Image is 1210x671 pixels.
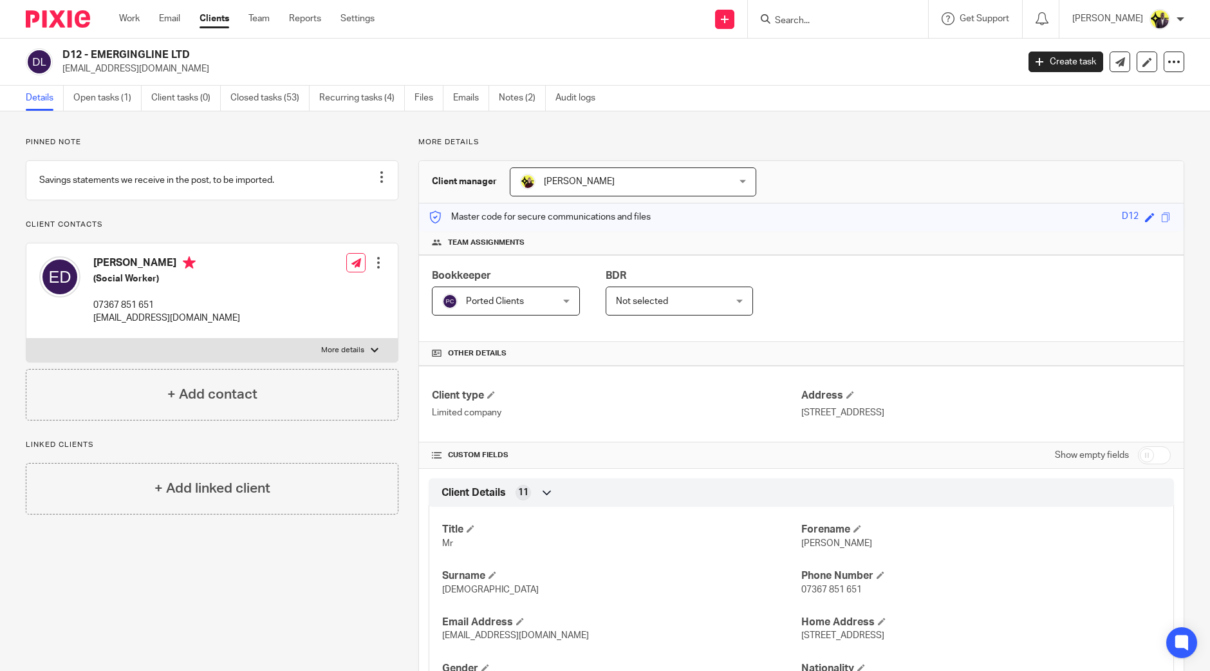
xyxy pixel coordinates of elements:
h4: Email Address [442,616,801,629]
p: Pinned note [26,137,398,147]
p: Linked clients [26,440,398,450]
i: Primary [183,256,196,269]
a: Email [159,12,180,25]
h4: CUSTOM FIELDS [432,450,801,460]
img: svg%3E [26,48,53,75]
img: Megan-Starbridge.jpg [520,174,535,189]
p: Limited company [432,406,801,419]
span: Not selected [616,297,668,306]
span: [PERSON_NAME] [544,177,615,186]
img: Yemi-Starbridge.jpg [1149,9,1170,30]
a: Work [119,12,140,25]
span: [PERSON_NAME] [801,539,872,548]
span: 11 [518,486,528,499]
span: [EMAIL_ADDRESS][DOMAIN_NAME] [442,631,589,640]
a: Create task [1028,52,1103,72]
h4: Phone Number [801,569,1160,583]
p: More details [321,345,364,355]
h4: Home Address [801,616,1160,629]
img: svg%3E [442,294,458,309]
span: Client Details [442,486,506,500]
span: Bookkeeper [432,270,491,281]
p: 07367 851 651 [93,299,240,312]
span: Mr [442,539,453,548]
a: Audit logs [555,86,605,111]
h5: (Social Worker) [93,272,240,285]
p: Master code for secure communications and files [429,211,651,223]
input: Search [774,15,889,27]
p: Client contacts [26,220,398,230]
img: svg%3E [39,256,80,298]
a: Closed tasks (53) [230,86,310,111]
h4: Client type [432,389,801,402]
a: Open tasks (1) [73,86,142,111]
span: 07367 851 651 [801,585,862,594]
p: More details [418,137,1184,147]
p: [EMAIL_ADDRESS][DOMAIN_NAME] [93,312,240,325]
a: Recurring tasks (4) [319,86,405,111]
h4: Forename [801,523,1160,536]
a: Details [26,86,64,111]
img: Pixie [26,10,90,28]
h4: + Add contact [167,384,257,404]
a: Notes (2) [499,86,546,111]
p: [EMAIL_ADDRESS][DOMAIN_NAME] [62,62,1009,75]
h4: + Add linked client [154,478,270,498]
h4: Surname [442,569,801,583]
a: Team [248,12,270,25]
a: Client tasks (0) [151,86,221,111]
span: [DEMOGRAPHIC_DATA] [442,585,539,594]
h2: D12 - EMERGINGLINE LTD [62,48,820,62]
h3: Client manager [432,175,497,188]
span: Ported Clients [466,297,524,306]
span: Other details [448,348,507,359]
h4: [PERSON_NAME] [93,256,240,272]
a: Clients [200,12,229,25]
p: [PERSON_NAME] [1072,12,1143,25]
span: Get Support [960,14,1009,23]
p: [STREET_ADDRESS] [801,406,1171,419]
span: Team assignments [448,238,525,248]
h4: Title [442,523,801,536]
a: Emails [453,86,489,111]
label: Show empty fields [1055,449,1129,462]
a: Files [414,86,443,111]
span: BDR [606,270,626,281]
span: [STREET_ADDRESS] [801,631,884,640]
div: D12 [1122,210,1139,225]
a: Reports [289,12,321,25]
a: Settings [340,12,375,25]
h4: Address [801,389,1171,402]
